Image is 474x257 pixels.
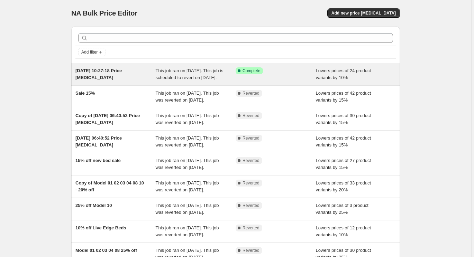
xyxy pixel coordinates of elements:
span: Lowers prices of 33 product variants by 20% [316,180,371,192]
span: 10% off Live Edge Beds [75,225,126,230]
span: This job ran on [DATE]. This job is scheduled to revert on [DATE]. [156,68,224,80]
span: Lowers prices of 30 product variants by 15% [316,113,371,125]
span: Lowers prices of 42 product variants by 15% [316,91,371,103]
span: Copy of Model 01 02 03 04 08 10 - 20% off [75,180,144,192]
span: 15% off new bed sale [75,158,121,163]
span: This job ran on [DATE]. This job was reverted on [DATE]. [156,158,219,170]
span: Reverted [243,203,259,208]
span: This job ran on [DATE]. This job was reverted on [DATE]. [156,113,219,125]
button: Add filter [78,48,106,56]
span: Lowers prices of 24 product variants by 10% [316,68,371,80]
span: Add new price [MEDICAL_DATA] [331,10,396,16]
span: Reverted [243,225,259,231]
span: This job ran on [DATE]. This job was reverted on [DATE]. [156,91,219,103]
span: NA Bulk Price Editor [71,9,137,17]
span: This job ran on [DATE]. This job was reverted on [DATE]. [156,135,219,147]
span: [DATE] 06:40:52 Price [MEDICAL_DATA] [75,135,122,147]
span: This job ran on [DATE]. This job was reverted on [DATE]. [156,225,219,237]
span: Lowers prices of 42 product variants by 15% [316,135,371,147]
span: Reverted [243,180,259,186]
span: Model 01 02 03 04 08 25% off [75,248,137,253]
span: Reverted [243,248,259,253]
span: Lowers prices of 3 product variants by 25% [316,203,368,215]
span: Lowers prices of 12 product variants by 10% [316,225,371,237]
span: Copy of [DATE] 06:40:52 Price [MEDICAL_DATA] [75,113,140,125]
span: [DATE] 10:27:18 Price [MEDICAL_DATA] [75,68,122,80]
span: Reverted [243,158,259,163]
span: Add filter [81,49,98,55]
span: Sale 15% [75,91,95,96]
span: Lowers prices of 27 product variants by 15% [316,158,371,170]
span: Reverted [243,135,259,141]
span: This job ran on [DATE]. This job was reverted on [DATE]. [156,203,219,215]
span: 25% off Model 10 [75,203,112,208]
span: Reverted [243,91,259,96]
button: Add new price [MEDICAL_DATA] [327,8,400,18]
span: This job ran on [DATE]. This job was reverted on [DATE]. [156,180,219,192]
span: Complete [243,68,260,74]
span: Reverted [243,113,259,118]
